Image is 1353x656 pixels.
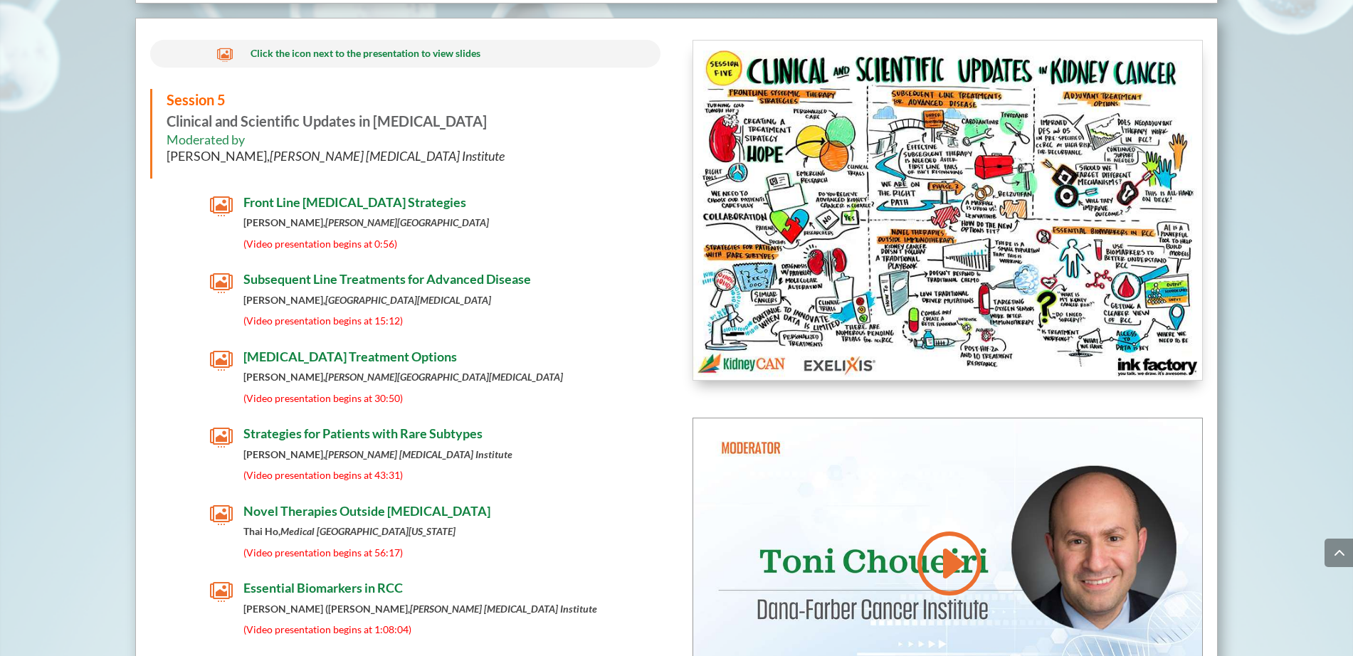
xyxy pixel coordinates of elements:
strong: [PERSON_NAME] ([PERSON_NAME], [243,603,597,615]
span: Essential Biomarkers in RCC [243,580,403,596]
span:  [210,504,233,527]
span:  [210,195,233,218]
span: Strategies for Patients with Rare Subtypes [243,425,483,441]
em: [PERSON_NAME] [MEDICAL_DATA] Institute [270,148,505,164]
span: (Video presentation begins at 30:50) [243,392,403,404]
img: KidneyCAN_Ink Factory_Board Session 5 [693,41,1202,380]
span: Front Line [MEDICAL_DATA] Strategies [243,194,466,210]
span:  [210,349,233,372]
em: Medical [GEOGRAPHIC_DATA][US_STATE] [280,525,456,537]
strong: Clinical and Scientific Updates in [MEDICAL_DATA] [167,91,487,129]
span: Session 5 [167,91,226,108]
span: [MEDICAL_DATA] Treatment Options [243,349,457,364]
em: [PERSON_NAME][GEOGRAPHIC_DATA][MEDICAL_DATA] [325,371,563,383]
em: [PERSON_NAME][GEOGRAPHIC_DATA] [325,216,489,228]
em: [PERSON_NAME] [MEDICAL_DATA] Institute [325,448,512,460]
span: Novel Therapies Outside [MEDICAL_DATA] [243,503,490,519]
span: Subsequent Line Treatments for Advanced Disease [243,271,531,287]
span: (Video presentation begins at 0:56) [243,238,397,250]
strong: [PERSON_NAME], [243,448,512,460]
span:  [217,47,233,63]
em: [PERSON_NAME] [MEDICAL_DATA] Institute [410,603,597,615]
span:  [210,581,233,603]
span: (Video presentation begins at 15:12) [243,314,403,327]
strong: [PERSON_NAME], [243,371,563,383]
span:  [210,426,233,449]
span: (Video presentation begins at 56:17) [243,546,403,559]
span: Click the icon next to the presentation to view slides [251,47,480,59]
h6: Moderated by [167,132,646,172]
span: (Video presentation begins at 43:31) [243,469,403,481]
strong: Thai Ho, [243,525,456,537]
span:  [210,272,233,295]
span: (Video presentation begins at 1:08:04) [243,623,411,635]
strong: [PERSON_NAME], [243,216,489,228]
strong: [PERSON_NAME], [243,294,491,306]
span: [PERSON_NAME], [167,148,505,164]
em: [GEOGRAPHIC_DATA][MEDICAL_DATA] [325,294,491,306]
